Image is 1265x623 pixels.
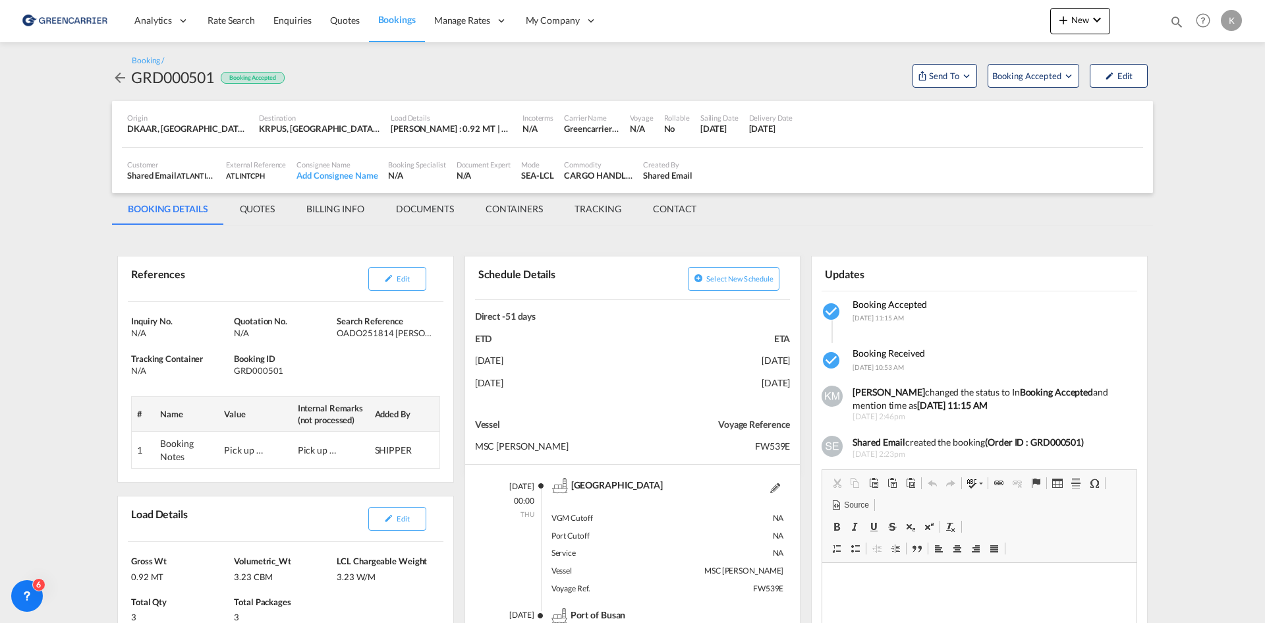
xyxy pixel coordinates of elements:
[132,396,155,431] th: #
[853,436,905,448] b: Shared Email
[923,475,942,492] a: Undo (Ctrl+Z)
[1105,71,1114,80] md-icon: icon-pencil
[488,496,534,507] p: 00:00
[337,316,403,326] span: Search Reference
[1089,12,1105,28] md-icon: icon-chevron-down
[521,169,553,181] div: SEA-LCL
[853,347,925,359] span: Booking Received
[522,123,538,134] div: N/A
[475,418,632,431] p: Vessel
[1008,475,1026,492] a: Unlink
[571,479,663,490] span: Aarhus
[20,6,109,36] img: b0b18ec08afe11efb1d4932555f5f09d.png
[667,562,783,580] div: MSC [PERSON_NAME]
[221,72,284,84] div: Booking Accepted
[749,113,793,123] div: Delivery Date
[112,67,131,88] div: icon-arrow-left
[706,274,773,283] span: Select new schedule
[1169,15,1184,34] div: icon-magnify
[384,274,393,283] md-icon: icon-pencil
[822,350,843,371] md-icon: icon-checkbox-marked-circle
[234,556,291,566] span: Volumetric_Wt
[397,514,409,523] span: Edit
[234,353,275,364] span: Booking ID
[488,481,534,492] p: [DATE]
[128,262,283,296] div: References
[630,113,653,123] div: Voyage
[224,444,264,457] div: Pick up address and Emerson Shipping contact: Emerson - Damcos A/S Aaderupvej 41 (drive via Thuro...
[155,396,219,431] th: Name
[632,354,790,367] p: [DATE]
[259,113,380,123] div: Destination
[224,193,291,225] md-tab-item: QUOTES
[488,510,534,519] p: THU
[131,67,214,88] div: GRD000501
[985,436,1084,448] b: (Order ID : GRD000501)
[643,169,692,181] div: Shared Email
[132,55,164,67] div: Booking /
[917,400,988,411] b: [DATE] 11:15 AM
[1067,475,1085,492] a: Insert Horizontal Line
[853,386,1127,411] div: changed the status to In and mention time as
[1192,9,1214,32] span: Help
[131,365,231,376] div: N/A
[470,193,559,225] md-tab-item: CONTAINERS
[127,169,215,181] div: Shared Email
[564,123,619,134] div: Greencarrier Consolidators
[1048,475,1067,492] a: Table
[667,527,783,545] div: NA
[846,540,864,557] a: Insert/Remove Bulleted List
[226,171,265,180] span: ATLINTCPH
[749,123,793,134] div: 15 Nov 2025
[901,475,920,492] a: Paste from Word
[985,540,1003,557] a: Justify
[988,64,1079,88] button: Open demo menu
[551,510,667,527] div: VGM Cutoff
[694,274,703,283] md-icon: icon-plus-circle
[391,113,512,123] div: Load Details
[864,518,883,535] a: Underline (Ctrl+U)
[630,123,653,134] div: N/A
[883,518,901,535] a: Strikethrough
[846,475,864,492] a: Copy (Ctrl+C)
[632,440,790,453] p: FW539E
[370,432,440,469] td: SHIPPER
[127,123,248,134] div: DKAAR, Aarhus, Denmark, Northern Europe, Europe
[134,14,172,27] span: Analytics
[112,193,224,225] md-tab-item: BOOKING DETAILS
[632,376,790,390] p: [DATE]
[234,597,291,607] span: Total Packages
[388,160,445,169] div: Booking Specialist
[559,193,637,225] md-tab-item: TRACKING
[1085,475,1104,492] a: Insert Special Character
[234,365,333,376] div: GRD000501
[828,496,872,514] a: Source
[992,69,1063,82] span: Booking Accepted
[380,193,470,225] md-tab-item: DOCUMENTS
[208,15,255,26] span: Rate Search
[131,608,231,623] div: 3
[131,316,173,326] span: Inquiry No.
[920,518,938,535] a: Superscript
[128,502,193,536] div: Load Details
[564,160,632,169] div: Commodity
[378,14,416,25] span: Bookings
[1055,15,1105,25] span: New
[234,568,333,583] div: 3.23 CBM
[551,562,667,580] div: Vessel
[1020,386,1093,398] b: Booking Accepted
[296,160,378,169] div: Consignee Name
[688,267,779,291] button: icon-plus-circleSelect new schedule
[846,518,864,535] a: Italic (Ctrl+I)
[475,376,632,390] p: [DATE]
[505,311,536,322] span: 51 days
[886,540,905,557] a: Increase Indent
[370,396,440,431] th: Added By
[700,113,739,123] div: Sailing Date
[930,540,948,557] a: Align Left
[853,386,925,398] b: [PERSON_NAME]
[853,436,1127,449] div: created the booking
[948,540,967,557] a: Center
[296,169,378,181] div: Add Consignee Name
[883,475,901,492] a: Paste as plain text (Ctrl+Shift+V)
